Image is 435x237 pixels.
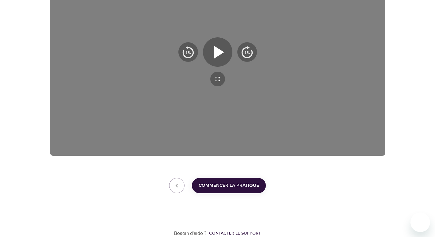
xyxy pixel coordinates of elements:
a: Contacter le support [207,230,261,236]
div: Contacter le support [209,230,261,236]
button: Commencer la pratique [192,178,266,193]
span: Commencer la pratique [199,182,259,190]
img: 15s_prev.svg [182,46,194,58]
iframe: Bouton de lancement de la fenêtre de messagerie [410,213,430,232]
p: Besoin d'aide ? [174,230,207,237]
img: 15s_next.svg [241,46,253,58]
